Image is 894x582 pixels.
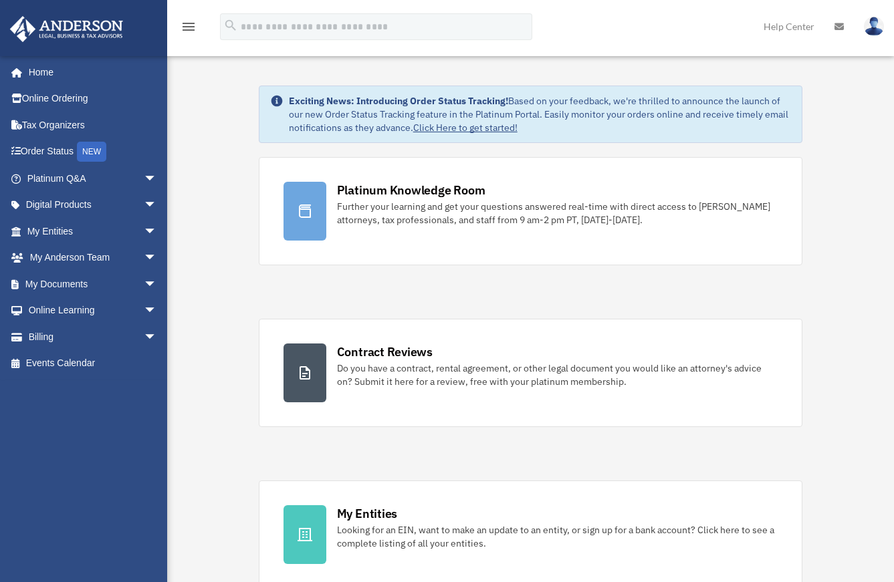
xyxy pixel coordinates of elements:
[413,122,518,134] a: Click Here to get started!
[9,218,177,245] a: My Entitiesarrow_drop_down
[9,112,177,138] a: Tax Organizers
[144,323,171,351] span: arrow_drop_down
[289,94,792,134] div: Based on your feedback, we're thrilled to announce the launch of our new Order Status Tracking fe...
[337,505,397,522] div: My Entities
[259,319,803,427] a: Contract Reviews Do you have a contract, rental agreement, or other legal document you would like...
[864,17,884,36] img: User Pic
[337,361,778,388] div: Do you have a contract, rental agreement, or other legal document you would like an attorney's ad...
[144,218,171,245] span: arrow_drop_down
[9,271,177,297] a: My Documentsarrow_drop_down
[181,23,197,35] a: menu
[337,343,433,360] div: Contract Reviews
[144,297,171,325] span: arrow_drop_down
[9,245,177,271] a: My Anderson Teamarrow_drop_down
[144,245,171,272] span: arrow_drop_down
[144,192,171,219] span: arrow_drop_down
[337,200,778,227] div: Further your learning and get your questions answered real-time with direct access to [PERSON_NAM...
[9,192,177,219] a: Digital Productsarrow_drop_down
[181,19,197,35] i: menu
[289,95,508,107] strong: Exciting News: Introducing Order Status Tracking!
[9,297,177,324] a: Online Learningarrow_drop_down
[9,323,177,350] a: Billingarrow_drop_down
[337,182,485,198] div: Platinum Knowledge Room
[9,350,177,377] a: Events Calendar
[223,18,238,33] i: search
[9,138,177,166] a: Order StatusNEW
[144,165,171,192] span: arrow_drop_down
[9,59,171,86] a: Home
[9,86,177,112] a: Online Ordering
[77,142,106,162] div: NEW
[337,523,778,550] div: Looking for an EIN, want to make an update to an entity, or sign up for a bank account? Click her...
[144,271,171,298] span: arrow_drop_down
[6,16,127,42] img: Anderson Advisors Platinum Portal
[9,165,177,192] a: Platinum Q&Aarrow_drop_down
[259,157,803,265] a: Platinum Knowledge Room Further your learning and get your questions answered real-time with dire...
